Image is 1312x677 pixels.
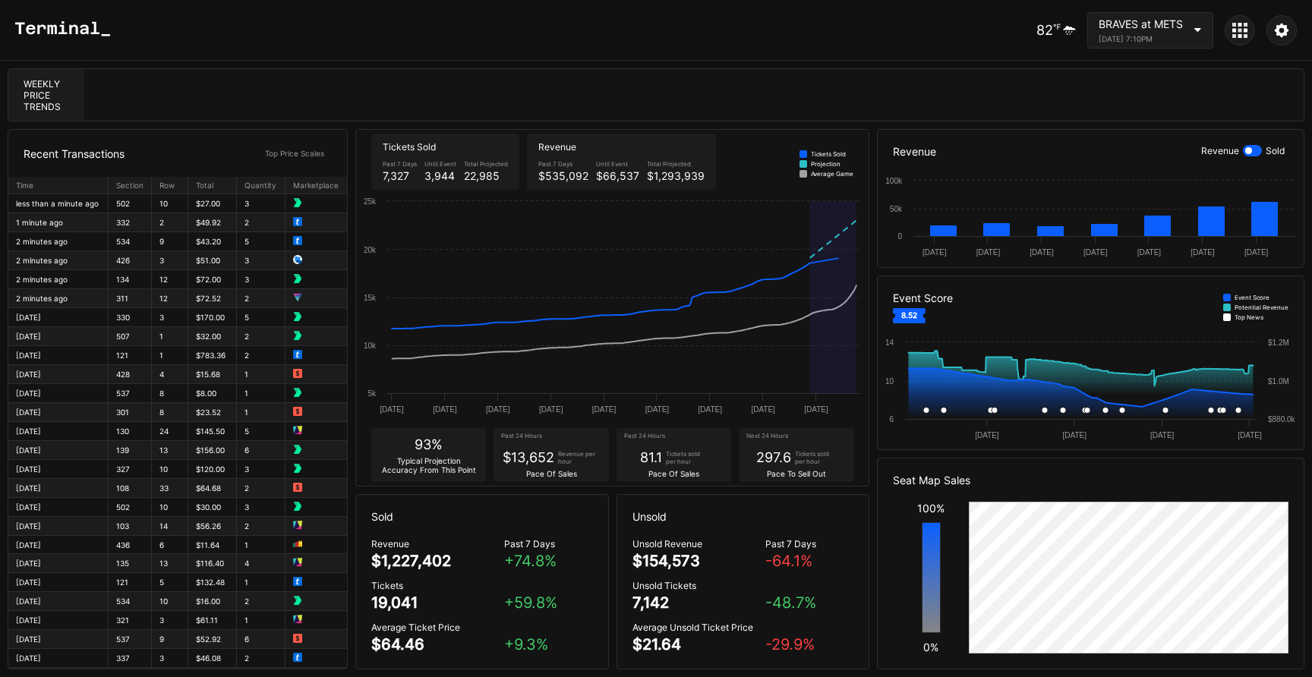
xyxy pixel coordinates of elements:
td: $132.48 [188,573,237,592]
div: Pace Of Sales [526,469,577,478]
text: 20k [364,246,377,254]
div: [DATE] [16,370,100,379]
div: 2 minutes ago [16,237,100,246]
td: 134 [108,270,152,289]
img: 7c694e75740273bc7910.png [293,502,302,511]
td: $27.00 [188,194,237,213]
td: 321 [108,611,152,630]
div: Pace Of Sales [648,469,699,478]
td: 537 [108,384,152,403]
td: 534 [108,232,152,251]
td: 103 [108,517,152,536]
div: [DATE] [16,653,100,663]
td: 8 [152,403,188,422]
td: 3 [152,649,188,668]
div: $1,227,402 [371,552,451,570]
td: 1 [237,536,285,554]
td: 3 [237,498,285,517]
div: $154,573 [632,552,700,570]
text: 10 [885,377,894,386]
div: 100% [917,502,945,515]
td: $783.36 [188,346,237,365]
td: $8.00 [188,384,237,403]
td: 3 [237,460,285,479]
text: [DATE] [1030,248,1055,257]
div: [DATE] [16,389,100,398]
img: 66534caa8425c4114717.png [293,426,302,435]
div: [DATE] [16,540,100,549]
text: [DATE] [804,405,828,414]
td: 1 [237,403,285,422]
div: 297.6 [756,449,791,465]
td: 5 [237,232,285,251]
img: 8bdfe9f8b5d43a0de7cb.png [293,483,302,492]
td: 502 [108,498,152,517]
td: 13 [152,441,188,460]
td: 12 [152,289,188,308]
div: Event Score [893,291,953,304]
td: 3 [237,194,285,213]
div: [DATE] [16,408,100,417]
text: [DATE] [645,405,670,414]
td: 4 [152,365,188,384]
div: Revenue [1201,145,1239,156]
div: Total Projected [464,160,508,168]
img: 7c694e75740273bc7910.png [293,312,302,321]
div: Projection [811,160,840,168]
div: Weekly Price Trends [8,69,84,121]
div: Tickets sold per hour [666,450,708,465]
text: [DATE] [1191,248,1216,257]
div: Average Ticket Price [371,622,504,633]
td: 2 [237,213,285,232]
td: $15.68 [188,365,237,384]
text: 14 [885,338,894,347]
img: 7c694e75740273bc7910.png [293,388,302,397]
td: 10 [152,460,188,479]
td: 1 [237,611,285,630]
div: Past 7 Days [538,160,588,168]
div: 7,142 [632,594,669,612]
div: -64.1 % [765,552,854,570]
td: 332 [108,213,152,232]
td: 1 [152,346,188,365]
td: 1 [237,365,285,384]
td: $32.00 [188,327,237,346]
td: 3 [152,308,188,327]
text: 15k [364,294,377,302]
td: $23.52 [188,403,237,422]
img: 7c694e75740273bc7910.png [293,331,302,340]
td: 537 [108,630,152,649]
td: 3 [152,611,188,630]
td: $116.40 [188,554,237,573]
td: 534 [108,592,152,611]
td: 2 [152,213,188,232]
div: Past 7 Days [765,538,854,549]
div: Tickets [371,580,504,591]
td: 139 [108,441,152,460]
div: [DATE] [16,559,100,568]
img: 66534caa8425c4114717.png [293,521,302,530]
div: $66,537 [596,169,639,182]
div: Top Price Scales [257,145,332,162]
div: Recent Transactions [24,147,125,160]
th: Time [8,177,108,194]
text: $880.0k [1268,415,1296,424]
text: [DATE] [752,405,776,414]
td: $72.52 [188,289,237,308]
td: 2 [237,289,285,308]
text: [DATE] [976,248,1001,257]
div: [DATE] [16,616,100,625]
td: 6 [152,536,188,554]
div: Next 24 Hours [746,432,788,442]
text: $1.2M [1268,338,1289,347]
td: 502 [108,194,152,213]
div: Top News [1235,313,1263,321]
div: 93% [415,436,443,452]
div: 1 minute ago [16,218,100,227]
th: Section [108,177,152,194]
div: Unsold [617,495,869,538]
div: Past 7 Days [383,160,417,168]
img: 8bdfe9f8b5d43a0de7cb.png [293,369,302,378]
div: Until Event [596,160,639,168]
td: $156.00 [188,441,237,460]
